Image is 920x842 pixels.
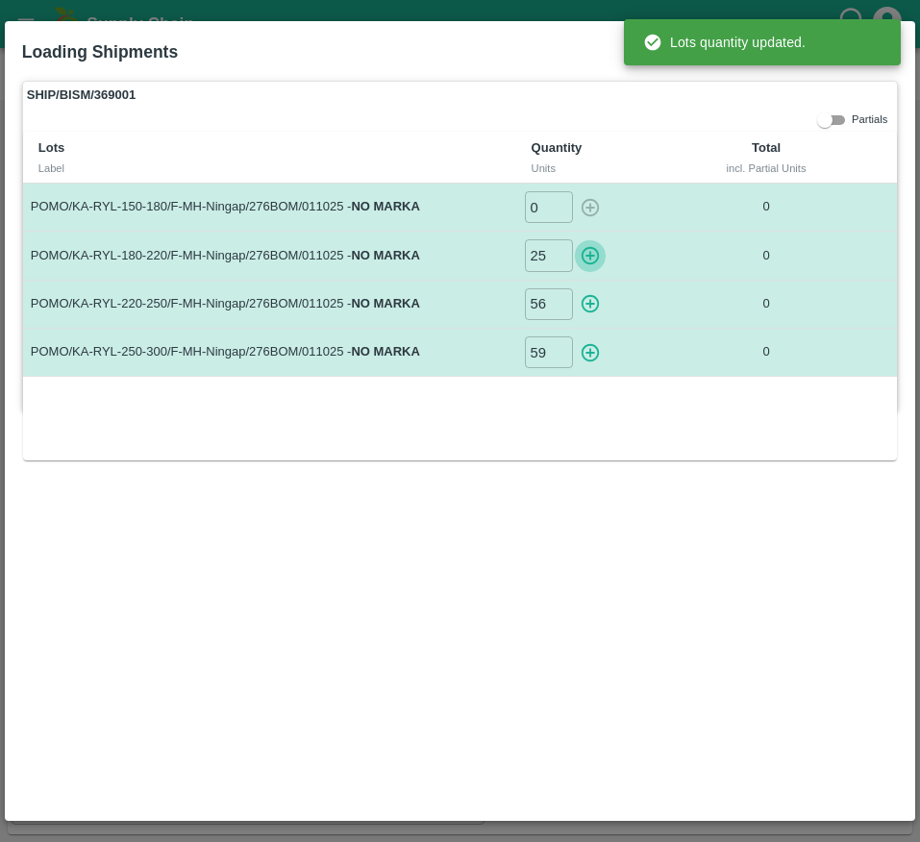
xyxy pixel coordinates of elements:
input: 0 [525,336,573,368]
div: incl. Partial Units [705,160,827,177]
div: Label [38,160,501,177]
p: 0 [697,295,834,313]
div: Partials [813,109,887,132]
strong: NO MARKA [351,248,420,262]
td: POMO/KA-RYL-250-300/F-MH-Ningap/276BOM/011025 - [23,329,516,377]
div: Units [532,160,675,177]
input: 0 [525,191,573,223]
strong: NO MARKA [351,296,420,310]
strong: NO MARKA [351,199,420,213]
b: Loading Shipments [22,42,178,62]
b: Lots [38,140,64,155]
td: POMO/KA-RYL-180-220/F-MH-Ningap/276BOM/011025 - [23,232,516,280]
strong: SHIP/BISM/369001 [27,86,136,105]
input: 0 [525,239,573,271]
p: 0 [697,198,834,216]
td: POMO/KA-RYL-220-250/F-MH-Ningap/276BOM/011025 - [23,280,516,328]
b: Total [752,140,781,155]
input: 0 [525,288,573,320]
strong: NO MARKA [351,344,420,359]
b: Quantity [532,140,583,155]
div: Lots quantity updated. [643,25,806,60]
p: 0 [697,343,834,361]
td: POMO/KA-RYL-150-180/F-MH-Ningap/276BOM/011025 - [23,184,516,232]
p: 0 [697,247,834,265]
